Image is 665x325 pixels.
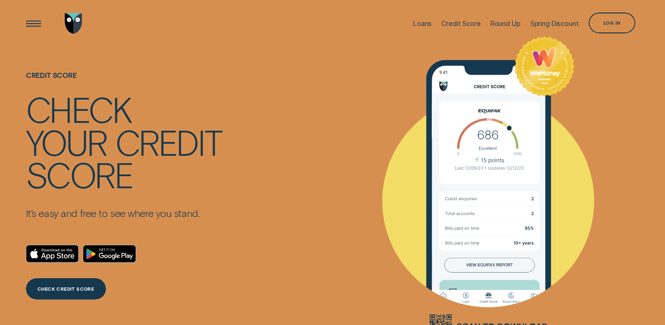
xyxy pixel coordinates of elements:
button: Open Menu [23,13,44,34]
button: Log in [589,13,635,34]
h1: Credit Score [26,71,221,93]
p: It’s easy and free to see where you stand. [26,207,221,219]
img: Wisr [65,13,82,34]
a: Download on the App Store [26,245,79,263]
div: Round Up [491,19,521,27]
a: CHECK CREDIT SCORE [26,278,106,300]
div: Spring Discount [530,19,579,27]
div: Credit Score [441,19,480,27]
div: your [26,126,107,159]
div: credit [115,126,222,159]
a: Android App on Google Play [83,245,136,263]
div: Check [26,93,131,126]
div: Loans [413,19,432,27]
div: score [26,158,133,191]
h4: Check your credit score [26,93,221,191]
